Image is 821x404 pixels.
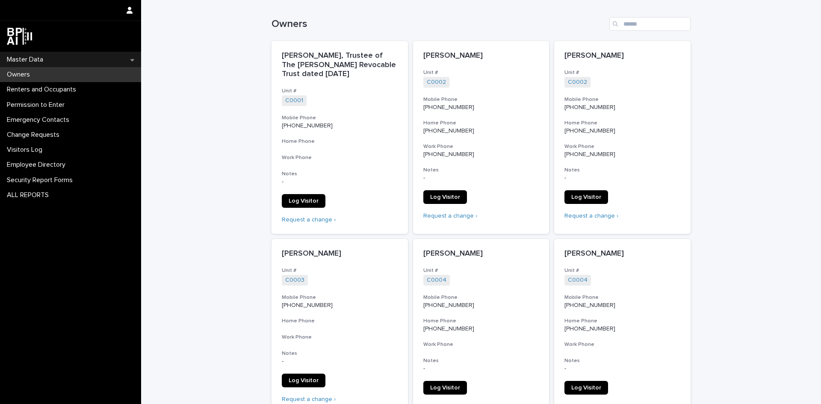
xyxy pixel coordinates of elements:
[3,131,66,139] p: Change Requests
[564,51,680,61] p: [PERSON_NAME]
[564,120,680,127] h3: Home Phone
[282,138,398,145] h3: Home Phone
[3,56,50,64] p: Master Data
[282,123,333,129] a: [PHONE_NUMBER]
[564,96,680,103] h3: Mobile Phone
[423,318,539,324] h3: Home Phone
[282,51,398,79] p: [PERSON_NAME], Trustee of The [PERSON_NAME] Revocable Trust dated [DATE]
[564,365,680,372] p: -
[282,318,398,324] h3: Home Phone
[564,302,615,308] a: [PHONE_NUMBER]
[413,41,549,234] a: [PERSON_NAME]Unit #C0002 Mobile Phone[PHONE_NUMBER]Home Phone[PHONE_NUMBER]Work Phone[PHONE_NUMBE...
[285,277,304,284] a: C0003
[609,17,691,31] input: Search
[423,120,539,127] h3: Home Phone
[423,302,474,308] a: [PHONE_NUMBER]
[423,51,539,61] p: [PERSON_NAME]
[568,277,588,284] a: C0004
[564,249,680,259] p: [PERSON_NAME]
[423,190,467,204] a: Log Visitor
[282,194,325,208] a: Log Visitor
[423,213,477,219] a: Request a change ›
[282,154,398,161] h3: Work Phone
[564,143,680,150] h3: Work Phone
[564,190,608,204] a: Log Visitor
[423,69,539,76] h3: Unit #
[423,143,539,150] h3: Work Phone
[423,267,539,274] h3: Unit #
[289,377,319,383] span: Log Visitor
[423,249,539,259] p: [PERSON_NAME]
[423,365,539,372] p: -
[423,104,474,110] a: [PHONE_NUMBER]
[564,341,680,348] h3: Work Phone
[3,71,37,79] p: Owners
[282,171,398,177] h3: Notes
[564,318,680,324] h3: Home Phone
[430,194,460,200] span: Log Visitor
[423,151,474,157] a: [PHONE_NUMBER]
[564,357,680,364] h3: Notes
[3,176,80,184] p: Security Report Forms
[564,267,680,274] h3: Unit #
[285,97,303,104] a: C0001
[423,326,474,332] a: [PHONE_NUMBER]
[564,294,680,301] h3: Mobile Phone
[427,79,446,86] a: C0002
[282,358,398,365] p: -
[282,294,398,301] h3: Mobile Phone
[564,326,615,332] a: [PHONE_NUMBER]
[427,277,446,284] a: C0004
[423,381,467,395] a: Log Visitor
[3,161,72,169] p: Employee Directory
[568,79,587,86] a: C0002
[3,191,56,199] p: ALL REPORTS
[3,116,76,124] p: Emergency Contacts
[571,194,601,200] span: Log Visitor
[571,385,601,391] span: Log Visitor
[282,374,325,387] a: Log Visitor
[272,41,408,234] a: [PERSON_NAME], Trustee of The [PERSON_NAME] Revocable Trust dated [DATE]Unit #C0001 Mobile Phone[...
[282,350,398,357] h3: Notes
[282,115,398,121] h3: Mobile Phone
[564,167,680,174] h3: Notes
[282,249,398,259] p: [PERSON_NAME]
[282,396,336,402] a: Request a change ›
[272,18,606,30] h1: Owners
[430,385,460,391] span: Log Visitor
[423,294,539,301] h3: Mobile Phone
[423,128,474,134] a: [PHONE_NUMBER]
[289,198,319,204] span: Log Visitor
[3,101,71,109] p: Permission to Enter
[423,96,539,103] h3: Mobile Phone
[3,146,49,154] p: Visitors Log
[564,174,680,182] p: -
[564,128,615,134] a: [PHONE_NUMBER]
[282,334,398,341] h3: Work Phone
[564,381,608,395] a: Log Visitor
[3,86,83,94] p: Renters and Occupants
[282,302,333,308] a: [PHONE_NUMBER]
[554,41,691,234] a: [PERSON_NAME]Unit #C0002 Mobile Phone[PHONE_NUMBER]Home Phone[PHONE_NUMBER]Work Phone[PHONE_NUMBE...
[282,217,336,223] a: Request a change ›
[423,174,539,182] p: -
[564,213,618,219] a: Request a change ›
[564,151,615,157] a: [PHONE_NUMBER]
[282,267,398,274] h3: Unit #
[564,104,615,110] a: [PHONE_NUMBER]
[423,341,539,348] h3: Work Phone
[282,178,398,186] p: -
[564,69,680,76] h3: Unit #
[7,28,32,45] img: dwgmcNfxSF6WIOOXiGgu
[423,167,539,174] h3: Notes
[282,88,398,94] h3: Unit #
[423,357,539,364] h3: Notes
